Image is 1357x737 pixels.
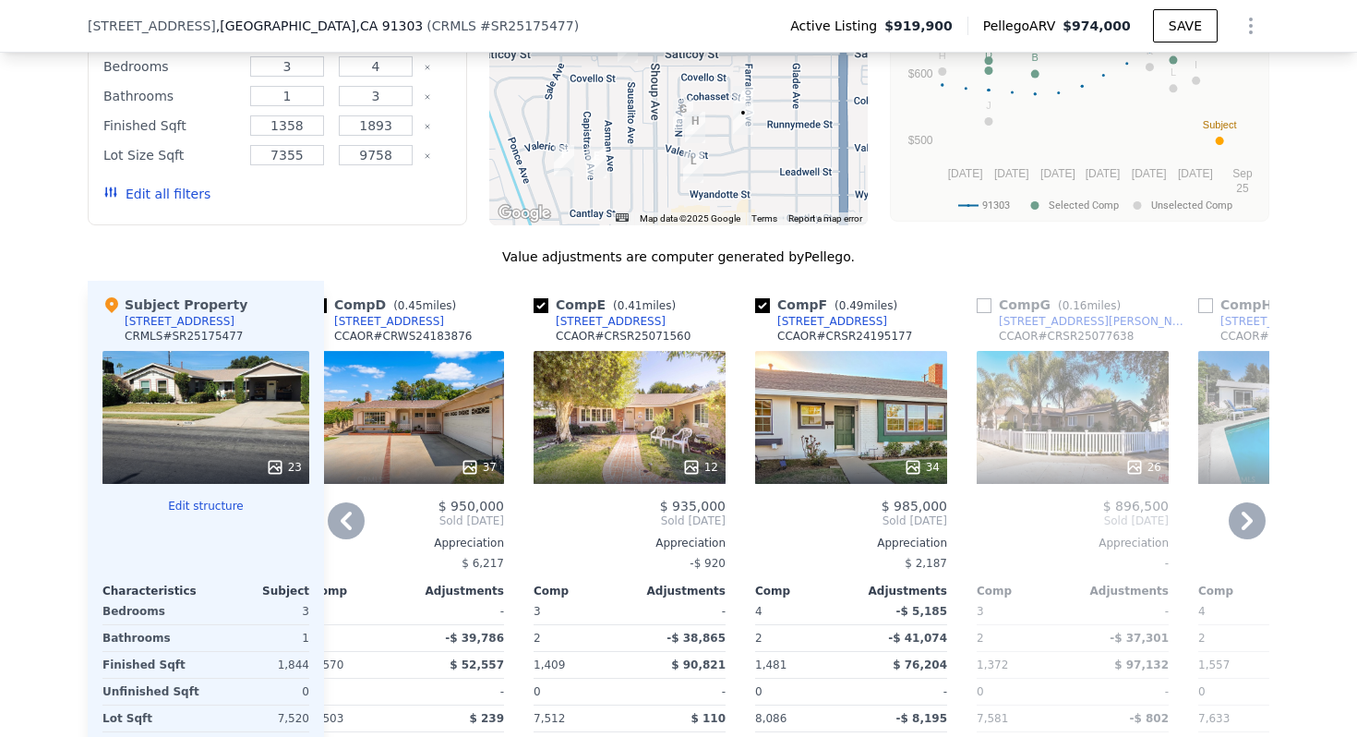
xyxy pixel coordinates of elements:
span: 1,481 [755,658,787,671]
div: 2 [977,625,1069,651]
img: Google [494,201,555,225]
div: Characteristics [102,584,206,598]
span: ( miles) [1051,299,1128,312]
button: SAVE [1153,9,1218,42]
div: Bedrooms [102,598,202,624]
span: Sold [DATE] [312,513,504,528]
div: 37 [461,458,497,477]
span: 1,570 [312,658,343,671]
span: 4 [755,605,763,618]
div: 22308 Gifford St [685,112,705,143]
text: 91303 [982,199,1010,211]
div: Finished Sqft [103,113,239,139]
div: CCAOR # CRSR25077638 [999,329,1134,344]
span: 3 [977,605,984,618]
a: [STREET_ADDRESS][PERSON_NAME] [977,314,1191,329]
div: Comp D [312,296,463,314]
span: 7,581 [977,712,1008,725]
div: 2 [1198,625,1291,651]
text: $500 [908,134,933,147]
span: 7,633 [1198,712,1230,725]
text: [DATE] [994,167,1029,180]
text: Subject [1203,119,1237,130]
span: Sold [DATE] [977,513,1169,528]
div: 7,520 [210,706,309,731]
div: 0 [210,679,309,705]
text: J [986,100,991,111]
a: [STREET_ADDRESS] [312,314,444,329]
span: , CA 91303 [355,18,423,33]
text: L [1171,66,1176,78]
div: 26 [1125,458,1161,477]
span: $ 52,557 [450,658,504,671]
div: 7419 Farralone Ave [733,103,753,135]
span: -$ 41,074 [888,632,947,645]
text: [DATE] [1040,167,1075,180]
div: 1 [210,625,309,651]
text: K [1147,45,1154,56]
div: ( ) [426,17,579,35]
span: CRMLS [432,18,476,33]
span: Pellego ARV [983,17,1063,35]
div: 34 [904,458,940,477]
span: $ 896,500 [1103,499,1169,513]
span: 1,409 [534,658,565,671]
button: Clear [424,64,431,71]
text: Sep [1232,167,1253,180]
span: $ 935,000 [660,499,726,513]
text: H [939,50,946,61]
button: Show Options [1232,7,1269,44]
div: Comp F [755,296,905,314]
button: Edit structure [102,499,309,513]
div: Comp [977,584,1073,598]
span: [STREET_ADDRESS] [88,17,216,35]
div: Subject [206,584,309,598]
div: CCAOR # CRSR24148942 [1220,329,1355,344]
text: I [1195,59,1197,70]
span: $ 2,187 [905,557,947,570]
span: 7,512 [534,712,565,725]
div: Subject Property [102,296,247,314]
div: Appreciation [312,536,504,550]
span: , [GEOGRAPHIC_DATA] [216,17,423,35]
div: Bathrooms [103,83,239,109]
div: Adjustments [630,584,726,598]
span: $ 985,000 [882,499,947,513]
span: 1,372 [977,658,1008,671]
span: 0.41 [618,299,642,312]
span: 0.49 [839,299,864,312]
div: - [412,679,504,705]
div: - [412,598,504,624]
text: 25 [1236,182,1249,195]
text: Selected Comp [1049,199,1119,211]
div: [STREET_ADDRESS] [334,314,444,329]
text: B [1032,52,1039,63]
div: - [633,679,726,705]
span: 0.45 [398,299,423,312]
text: $600 [908,67,933,80]
div: [STREET_ADDRESS] [777,314,887,329]
div: Appreciation [977,536,1169,550]
span: -$ 8,195 [896,712,947,725]
span: # SR25175477 [480,18,574,33]
a: [STREET_ADDRESS] [534,314,666,329]
span: 0 [1198,685,1206,698]
div: CCAOR # CRSR25071560 [556,329,691,344]
text: [DATE] [1086,167,1121,180]
span: $ 90,821 [671,658,726,671]
div: [STREET_ADDRESS][PERSON_NAME] [999,314,1191,329]
div: 7441 Farralone Ave [733,86,753,117]
span: ( miles) [827,299,905,312]
button: Keyboard shortcuts [616,213,629,222]
div: - [1076,679,1169,705]
div: Unfinished Sqft [102,679,202,705]
div: - [977,550,1169,576]
span: Sold [DATE] [534,513,726,528]
div: Comp [534,584,630,598]
div: Comp [312,584,408,598]
span: 0.16 [1063,299,1087,312]
span: 1,557 [1198,658,1230,671]
span: -$ 38,865 [666,632,726,645]
div: Adjustments [408,584,504,598]
div: 7329 Kentland Ave [554,145,574,176]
